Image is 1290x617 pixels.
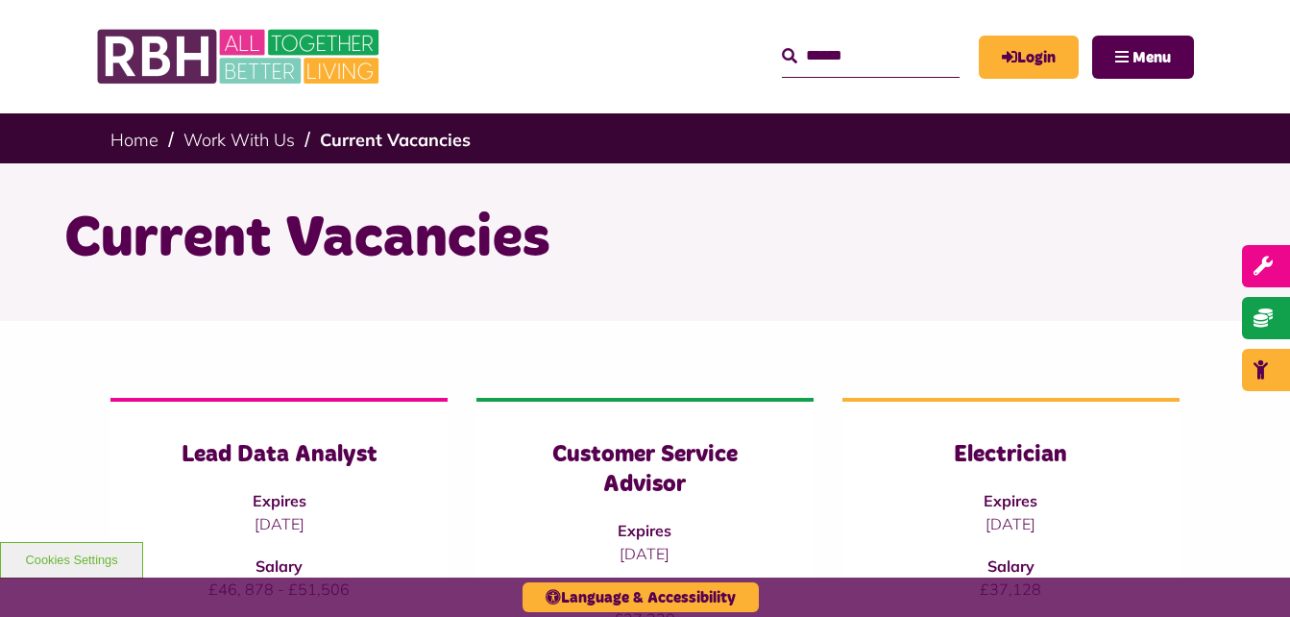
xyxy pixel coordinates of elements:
[256,556,303,576] strong: Salary
[64,202,1227,277] h1: Current Vacancies
[253,491,306,510] strong: Expires
[515,542,775,565] p: [DATE]
[987,556,1034,576] strong: Salary
[149,440,409,470] h3: Lead Data Analyst
[979,36,1079,79] a: MyRBH
[320,129,471,151] a: Current Vacancies
[618,521,671,540] strong: Expires
[1204,531,1290,617] iframe: Netcall Web Assistant for live chat
[183,129,295,151] a: Work With Us
[881,512,1141,535] p: [DATE]
[1132,50,1171,65] span: Menu
[110,129,158,151] a: Home
[1092,36,1194,79] button: Navigation
[515,440,775,500] h3: Customer Service Advisor
[149,512,409,535] p: [DATE]
[984,491,1037,510] strong: Expires
[96,19,384,94] img: RBH
[523,582,759,612] button: Language & Accessibility
[881,440,1141,470] h3: Electrician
